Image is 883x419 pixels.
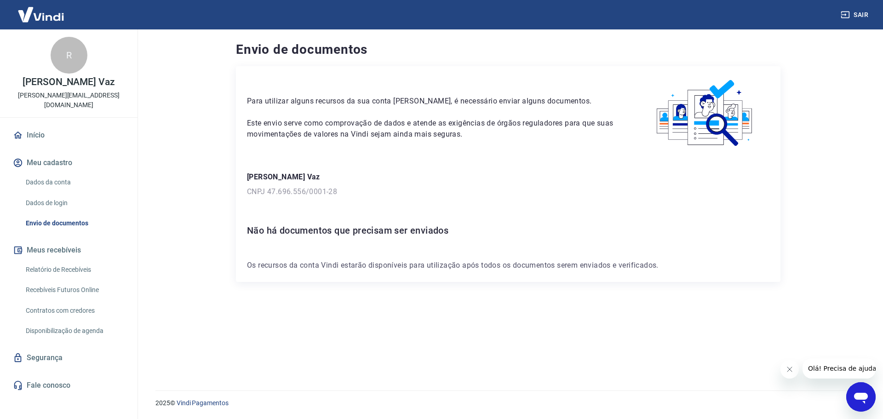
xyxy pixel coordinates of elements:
[247,223,769,238] h6: Não há documentos que precisam ser enviados
[22,281,126,299] a: Recebíveis Futuros Online
[22,260,126,279] a: Relatório de Recebíveis
[236,40,780,59] h4: Envio de documentos
[11,348,126,368] a: Segurança
[11,125,126,145] a: Início
[155,398,861,408] p: 2025 ©
[22,173,126,192] a: Dados da conta
[247,186,769,197] p: CNPJ 47.696.556/0001-28
[11,153,126,173] button: Meu cadastro
[247,172,769,183] p: [PERSON_NAME] Vaz
[177,399,229,407] a: Vindi Pagamentos
[11,375,126,396] a: Fale conosco
[51,37,87,74] div: R
[803,358,876,379] iframe: Mensagem da empresa
[22,301,126,320] a: Contratos com credores
[846,382,876,412] iframe: Botão para abrir a janela de mensagens
[11,240,126,260] button: Meus recebíveis
[7,91,130,110] p: [PERSON_NAME][EMAIL_ADDRESS][DOMAIN_NAME]
[11,0,71,29] img: Vindi
[780,360,799,379] iframe: Fechar mensagem
[22,321,126,340] a: Disponibilização de agenda
[22,214,126,233] a: Envio de documentos
[247,260,769,271] p: Os recursos da conta Vindi estarão disponíveis para utilização após todos os documentos serem env...
[6,6,77,14] span: Olá! Precisa de ajuda?
[839,6,872,23] button: Sair
[247,96,619,107] p: Para utilizar alguns recursos da sua conta [PERSON_NAME], é necessário enviar alguns documentos.
[22,194,126,212] a: Dados de login
[641,77,769,149] img: waiting_documents.41d9841a9773e5fdf392cede4d13b617.svg
[23,77,115,87] p: [PERSON_NAME] Vaz
[247,118,619,140] p: Este envio serve como comprovação de dados e atende as exigências de órgãos reguladores para que ...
